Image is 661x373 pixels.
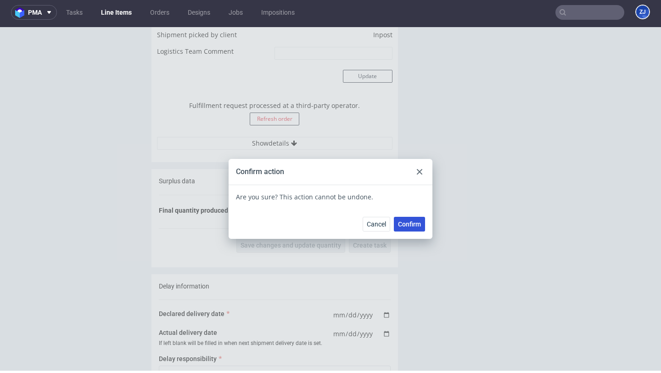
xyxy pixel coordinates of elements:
[236,140,284,150] div: Confirm action
[223,5,248,20] a: Jobs
[157,69,392,110] div: Fulfillment request processed at a third-party operator.
[236,165,425,175] div: Are you sure? This action cannot be undone.
[256,5,300,20] a: Impositions
[95,5,137,20] a: Line Items
[398,194,421,200] span: Confirm
[363,190,390,204] button: Cancel
[28,9,42,16] span: pma
[636,6,649,18] figcaption: ZJ
[145,5,175,20] a: Orders
[11,5,57,20] button: pma
[61,5,88,20] a: Tasks
[367,194,386,200] span: Cancel
[15,7,28,18] img: logo
[182,5,216,20] a: Designs
[394,190,425,204] button: Confirm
